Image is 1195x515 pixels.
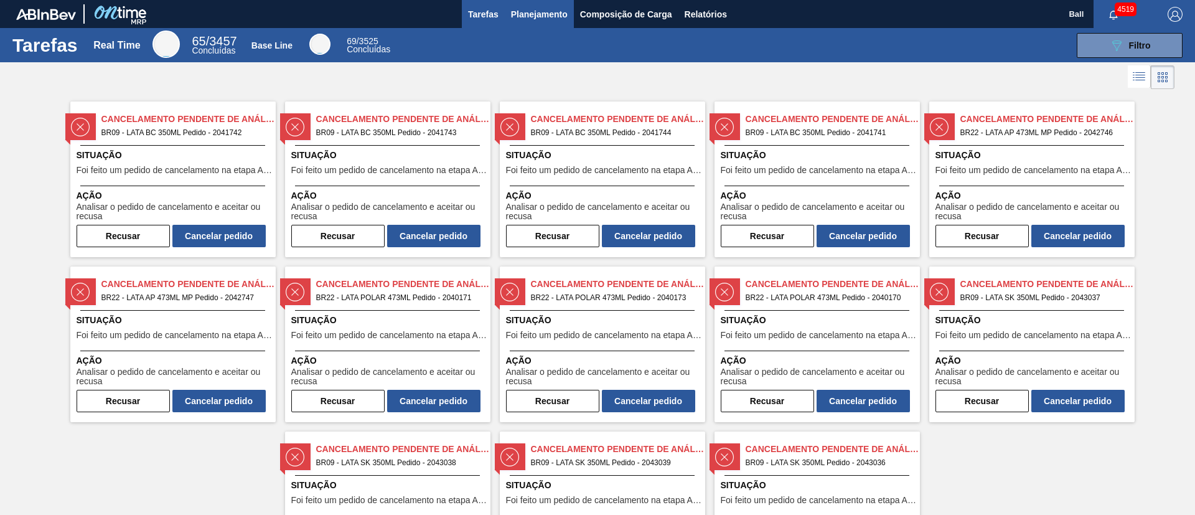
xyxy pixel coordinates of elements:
div: Completar tarefa: 30254771 [77,222,266,247]
span: Cancelamento Pendente de Análise [960,278,1135,291]
span: Cancelamento Pendente de Análise [531,443,705,456]
button: Recusar [935,225,1029,247]
span: Ação [935,189,1132,202]
span: / 3457 [192,34,237,48]
span: BR09 - LATA SK 350ML Pedido - 2043036 [746,456,910,470]
span: Filtro [1129,40,1151,50]
span: BR09 - LATA BC 350ML Pedido - 2041742 [101,126,266,139]
span: / 3525 [347,36,378,46]
span: Ação [291,354,487,367]
span: Situação [935,314,1132,327]
span: Ação [721,354,917,367]
img: status [500,448,519,466]
span: Cancelamento Pendente de Análise [316,113,490,126]
span: Situação [721,314,917,327]
button: Recusar [721,225,814,247]
button: Recusar [721,390,814,412]
button: Cancelar pedido [387,225,480,247]
span: Ação [291,189,487,202]
button: Cancelar pedido [172,390,266,412]
img: status [715,283,734,301]
span: BR09 - LATA SK 350ML Pedido - 2043039 [531,456,695,470]
span: Analisar o pedido de cancelamento e aceitar ou recusa [935,202,1132,222]
span: Foi feito um pedido de cancelamento na etapa Aguardando Faturamento [77,166,273,175]
span: Cancelamento Pendente de Análise [960,113,1135,126]
span: Ação [721,189,917,202]
div: Completar tarefa: 30266636 [721,387,910,412]
span: Foi feito um pedido de cancelamento na etapa Aguardando Faturamento [291,496,487,505]
span: Cancelamento Pendente de Análise [746,278,920,291]
div: Base Line [251,40,293,50]
div: Completar tarefa: 30266630 [77,387,266,412]
img: status [930,118,949,136]
button: Recusar [935,390,1029,412]
img: status [715,448,734,466]
span: 4519 [1115,2,1136,16]
span: Planejamento [511,7,568,22]
span: BR09 - LATA BC 350ML Pedido - 2041743 [316,126,480,139]
span: Foi feito um pedido de cancelamento na etapa Aguardando Faturamento [721,331,917,340]
span: Foi feito um pedido de cancelamento na etapa Aguardando Faturamento [506,166,702,175]
span: Cancelamento Pendente de Análise [316,443,490,456]
img: status [286,118,304,136]
span: Analisar o pedido de cancelamento e aceitar ou recusa [77,367,273,387]
span: Analisar o pedido de cancelamento e aceitar ou recusa [506,202,702,222]
button: Recusar [291,225,385,247]
span: Analisar o pedido de cancelamento e aceitar ou recusa [506,367,702,387]
span: Foi feito um pedido de cancelamento na etapa Aguardando Faturamento [935,331,1132,340]
button: Cancelar pedido [602,390,695,412]
span: BR09 - LATA SK 350ML Pedido - 2043038 [316,456,480,470]
img: status [71,283,90,301]
button: Recusar [506,390,599,412]
img: status [930,283,949,301]
span: Foi feito um pedido de cancelamento na etapa Aguardando Faturamento [77,331,273,340]
img: TNhmsLtSVTkK8tSr43FrP2fwEKptu5GPRR3wAAAABJRU5ErkJggg== [16,9,76,20]
div: Completar tarefa: 30266634 [291,387,480,412]
span: Analisar o pedido de cancelamento e aceitar ou recusa [77,202,273,222]
div: Real Time [192,36,237,55]
button: Filtro [1077,33,1183,58]
span: Analisar o pedido de cancelamento e aceitar ou recusa [291,367,487,387]
span: Foi feito um pedido de cancelamento na etapa Aguardando Faturamento [291,166,487,175]
span: Foi feito um pedido de cancelamento na etapa Aguardando Faturamento [291,331,487,340]
span: Cancelamento Pendente de Análise [101,113,276,126]
button: Recusar [77,225,170,247]
span: Foi feito um pedido de cancelamento na etapa Aguardando Faturamento [721,166,917,175]
span: 65 [192,34,205,48]
span: BR22 - LATA POLAR 473ML Pedido - 2040170 [746,291,910,305]
div: Completar tarefa: 30266635 [506,387,695,412]
img: status [715,118,734,136]
span: BR09 - LATA SK 350ML Pedido - 2043037 [960,291,1125,305]
span: Foi feito um pedido de cancelamento na etapa Aguardando Faturamento [506,496,702,505]
span: Tarefas [468,7,499,22]
div: Completar tarefa: 30254778 [721,222,910,247]
div: Base Line [309,34,330,55]
span: Relatórios [685,7,727,22]
div: Visão em Lista [1128,65,1151,89]
span: Concluídas [192,45,235,55]
span: BR22 - LATA POLAR 473ML Pedido - 2040171 [316,291,480,305]
button: Cancelar pedido [817,225,910,247]
div: Completar tarefa: 30254777 [506,222,695,247]
span: Situação [77,149,273,162]
img: status [500,283,519,301]
div: Real Time [152,31,180,58]
span: Situação [506,149,702,162]
img: Logout [1168,7,1183,22]
span: Ação [506,354,702,367]
div: Completar tarefa: 30254776 [291,222,480,247]
span: Cancelamento Pendente de Análise [101,278,276,291]
span: Foi feito um pedido de cancelamento na etapa Aguardando Faturamento [935,166,1132,175]
img: status [71,118,90,136]
span: BR22 - LATA POLAR 473ML Pedido - 2040173 [531,291,695,305]
span: Ação [77,354,273,367]
span: Ação [935,354,1132,367]
button: Recusar [77,390,170,412]
span: Situação [291,479,487,492]
span: Analisar o pedido de cancelamento e aceitar ou recusa [935,367,1132,387]
div: Completar tarefa: 30266645 [935,387,1125,412]
span: Concluídas [347,44,390,54]
div: Real Time [93,40,140,51]
span: Cancelamento Pendente de Análise [746,113,920,126]
img: status [286,283,304,301]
